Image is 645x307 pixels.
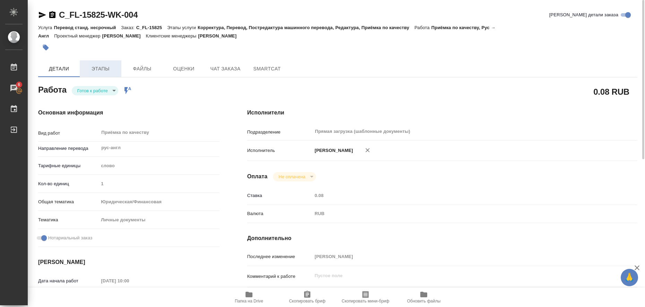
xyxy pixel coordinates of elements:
p: [PERSON_NAME] [198,33,242,39]
div: RUB [312,208,605,220]
span: Скопировать мини-бриф [342,299,389,304]
p: [PERSON_NAME] [312,147,353,154]
p: Валюта [247,210,312,217]
p: Направление перевода [38,145,98,152]
button: Готов к работе [75,88,110,94]
p: Общая тематика [38,198,98,205]
span: Скопировать бриф [289,299,325,304]
input: Пустое поле [312,190,605,201]
button: Скопировать ссылку [48,11,57,19]
div: Готов к работе [273,172,316,181]
p: Проектный менеджер [54,33,102,39]
span: Детали [42,65,76,73]
span: 6 [14,81,24,88]
p: Заказ: [121,25,136,30]
p: [PERSON_NAME] [102,33,146,39]
p: Клиентские менеджеры [146,33,198,39]
input: Пустое поле [98,179,219,189]
a: 6 [2,79,26,97]
p: Дата начала работ [38,278,98,284]
p: Ставка [247,192,312,199]
div: Готов к работе [72,86,118,95]
p: Тематика [38,216,98,223]
button: Папка на Drive [220,288,278,307]
p: Кол-во единиц [38,180,98,187]
h2: 0.08 RUB [593,86,629,97]
button: Скопировать бриф [278,288,336,307]
p: Корректура, Перевод, Постредактура машинного перевода, Редактура, Приёмка по качеству [198,25,414,30]
p: Последнее изменение [247,253,312,260]
div: Личные документы [98,214,219,226]
div: слово [98,160,219,172]
p: Перевод станд. несрочный [54,25,121,30]
button: Обновить файлы [395,288,453,307]
h4: Исполнители [247,109,637,117]
div: Юридическая/Финансовая [98,196,219,208]
span: [PERSON_NAME] детали заказа [549,11,618,18]
p: C_FL-15825 [136,25,167,30]
h4: Оплата [247,172,268,181]
p: Исполнитель [247,147,312,154]
p: Услуга [38,25,54,30]
p: Комментарий к работе [247,273,312,280]
span: Этапы [84,65,117,73]
input: Пустое поле [98,276,159,286]
button: Скопировать мини-бриф [336,288,395,307]
p: Вид работ [38,130,98,137]
input: Пустое поле [312,251,605,262]
button: 🙏 [621,269,638,286]
h4: [PERSON_NAME] [38,258,220,266]
span: Файлы [126,65,159,73]
span: Обновить файлы [407,299,441,304]
button: Добавить тэг [38,40,53,55]
button: Удалить исполнителя [360,143,375,158]
h2: Работа [38,83,67,95]
p: Работа [414,25,431,30]
span: Папка на Drive [235,299,263,304]
button: Не оплачена [276,174,307,180]
button: Скопировать ссылку для ЯМессенджера [38,11,46,19]
span: SmartCat [250,65,284,73]
p: Этапы услуги [167,25,198,30]
span: Оценки [167,65,200,73]
span: Нотариальный заказ [48,234,92,241]
h4: Дополнительно [247,234,637,242]
h4: Основная информация [38,109,220,117]
span: 🙏 [623,270,635,285]
p: Тарифные единицы [38,162,98,169]
span: Чат заказа [209,65,242,73]
p: Подразделение [247,129,312,136]
a: C_FL-15825-WK-004 [59,10,138,19]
